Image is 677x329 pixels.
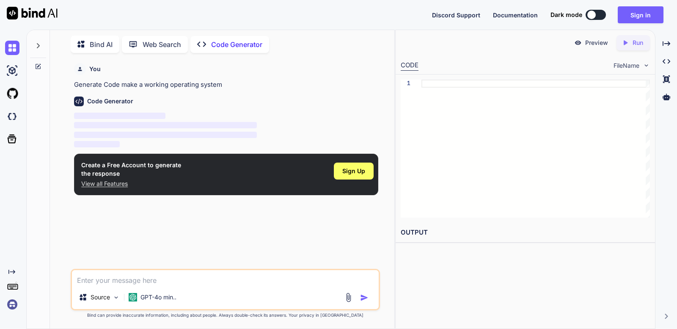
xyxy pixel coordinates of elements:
[81,180,181,188] p: View all Features
[401,61,418,71] div: CODE
[5,297,19,312] img: signin
[7,7,58,19] img: Bind AI
[81,161,181,178] h1: Create a Free Account to generate the response
[74,113,165,119] span: ‌
[550,11,582,19] span: Dark mode
[71,312,380,318] p: Bind can provide inaccurate information, including about people. Always double-check its answers....
[344,293,353,302] img: attachment
[129,293,137,301] img: GPT-4o mini
[74,80,378,90] p: Generate Code make a working operating system
[396,223,655,243] h2: OUTPUT
[5,109,19,124] img: darkCloudIdeIcon
[574,39,582,47] img: preview
[113,294,120,301] img: Pick Models
[87,97,133,105] h6: Code Generator
[585,39,608,47] p: Preview
[211,39,262,50] p: Code Generator
[140,293,176,301] p: GPT-4o min..
[74,141,120,147] span: ‌
[633,39,643,47] p: Run
[614,61,639,70] span: FileName
[74,132,256,138] span: ‌
[401,80,410,88] div: 1
[643,62,650,69] img: chevron down
[89,65,101,73] h6: You
[143,39,181,50] p: Web Search
[91,293,110,301] p: Source
[432,11,480,19] button: Discord Support
[5,64,19,78] img: ai-studio
[342,167,365,175] span: Sign Up
[5,86,19,101] img: githubLight
[74,122,256,128] span: ‌
[360,293,369,302] img: icon
[618,6,663,23] button: Sign in
[493,11,538,19] button: Documentation
[5,41,19,55] img: chat
[90,39,113,50] p: Bind AI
